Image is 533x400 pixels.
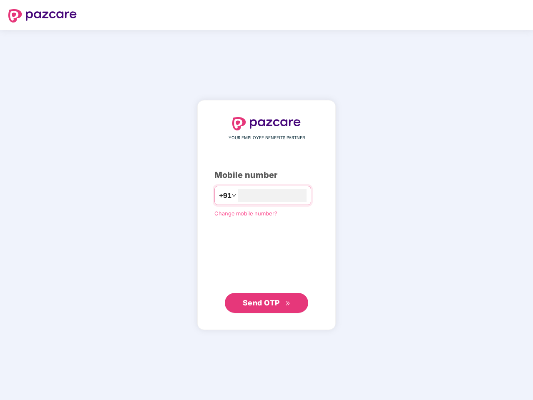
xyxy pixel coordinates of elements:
[225,293,308,313] button: Send OTPdouble-right
[231,193,236,198] span: down
[243,298,280,307] span: Send OTP
[232,117,301,130] img: logo
[229,135,305,141] span: YOUR EMPLOYEE BENEFITS PARTNER
[285,301,291,306] span: double-right
[214,169,319,182] div: Mobile number
[214,210,277,217] a: Change mobile number?
[219,190,231,201] span: +91
[8,9,77,22] img: logo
